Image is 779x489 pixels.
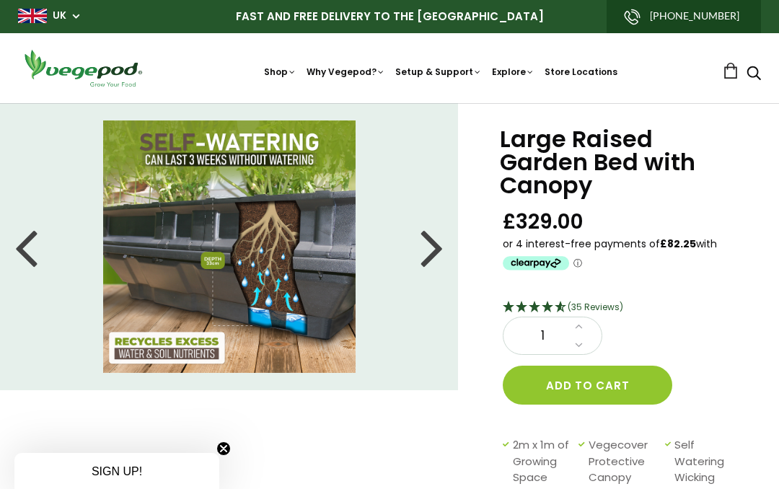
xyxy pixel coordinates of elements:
[53,9,66,23] a: UK
[18,48,148,89] img: Vegepod
[747,67,761,82] a: Search
[568,301,623,313] span: 4.69 Stars - 35 Reviews
[103,120,356,373] img: Large Raised Garden Bed with Canopy
[14,453,219,489] div: SIGN UP!Close teaser
[216,441,231,456] button: Close teaser
[395,66,482,78] a: Setup & Support
[571,317,587,336] a: Increase quantity by 1
[500,128,743,197] h1: Large Raised Garden Bed with Canopy
[503,299,743,317] div: 4.69 Stars - 35 Reviews
[503,366,672,405] button: Add to cart
[264,66,296,78] a: Shop
[492,66,534,78] a: Explore
[307,66,385,78] a: Why Vegepod?
[571,336,587,355] a: Decrease quantity by 1
[503,208,584,235] span: £329.00
[545,66,617,78] a: Store Locations
[18,9,47,23] img: gb_large.png
[92,465,142,477] span: SIGN UP!
[518,327,567,345] span: 1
